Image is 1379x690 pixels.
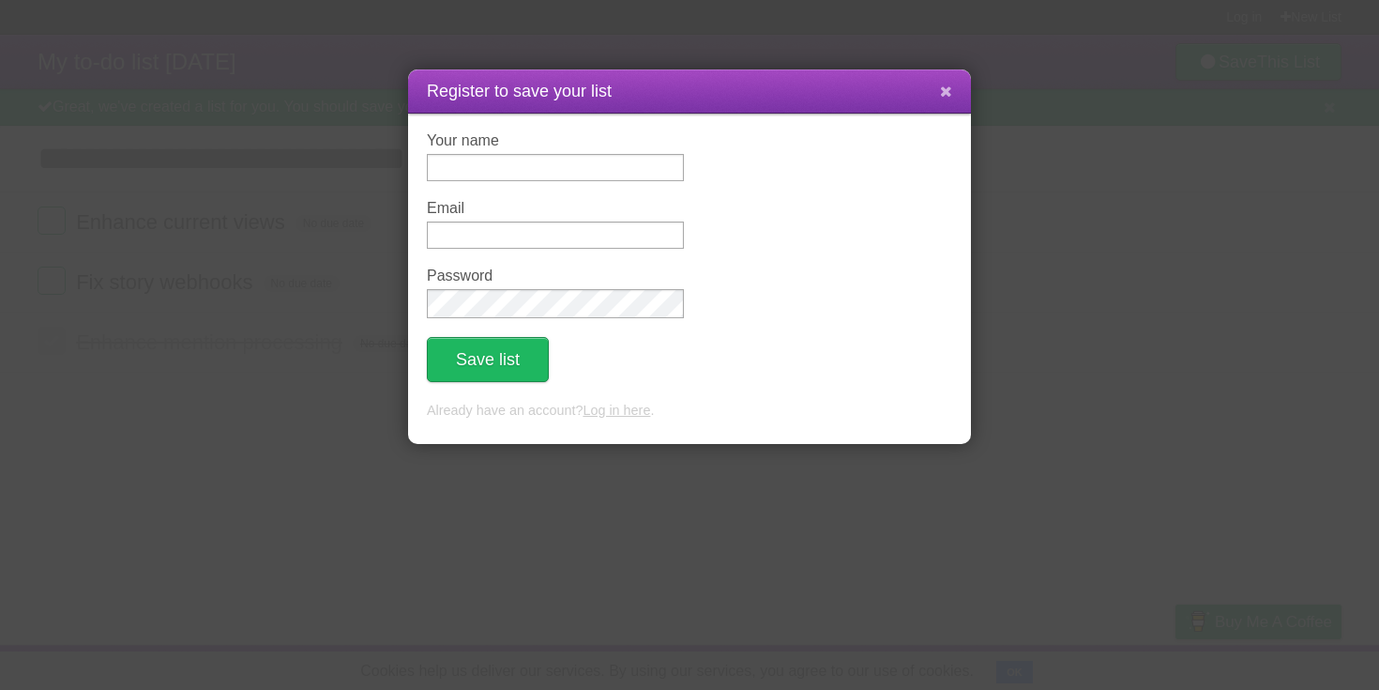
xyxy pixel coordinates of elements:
p: Already have an account? . [427,401,952,422]
button: Save list [427,337,549,382]
h1: Register to save your list [427,79,952,104]
a: Log in here [583,403,650,418]
label: Email [427,200,684,217]
label: Password [427,268,684,284]
label: Your name [427,132,684,149]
